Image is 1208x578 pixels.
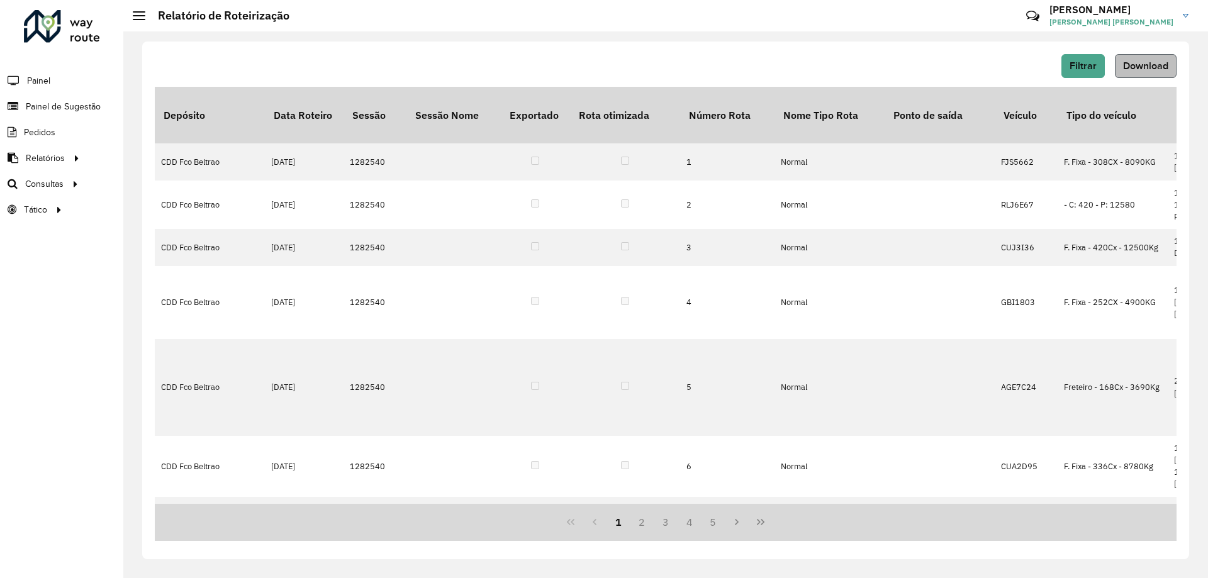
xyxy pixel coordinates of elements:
td: 1282540 [344,266,406,339]
td: CDD Fco Beltrao [155,181,265,230]
td: Normal [775,143,885,180]
td: 6 [680,436,775,497]
td: [DATE] [265,266,344,339]
td: CDD Fco Beltrao [155,339,265,436]
td: CDD Fco Beltrao [155,497,265,533]
td: - C: 420 - P: 12580 [1058,181,1168,230]
td: Normal [775,229,885,265]
td: Normal [775,339,885,436]
th: Depósito [155,87,265,143]
th: Rota otimizada [570,87,680,143]
td: F. Fixa - 308CX - 8090KG [1058,143,1168,180]
td: 1282540 [344,436,406,497]
h2: Relatório de Roteirização [145,9,289,23]
th: Número Rota [680,87,775,143]
button: Filtrar [1061,54,1105,78]
button: 5 [702,510,725,534]
td: CDD Fco Beltrao [155,436,265,497]
button: 4 [678,510,702,534]
td: 4 [680,266,775,339]
td: 1 [680,143,775,180]
button: Download [1115,54,1177,78]
span: Download [1123,60,1168,71]
td: [DATE] [265,143,344,180]
td: Normal [775,266,885,339]
th: Exportado [501,87,570,143]
td: CUJ3I36 [995,229,1058,265]
span: Consultas [25,177,64,191]
td: CDD Fco Beltrao [155,143,265,180]
td: 1282540 [344,229,406,265]
td: 2 [680,181,775,230]
th: Ponto de saída [885,87,995,143]
td: F. Fixa - 308CX - 8090KG [1058,497,1168,533]
td: 1282540 [344,497,406,533]
td: Normal [775,181,885,230]
td: [DATE] [265,181,344,230]
span: [PERSON_NAME] [PERSON_NAME] [1049,16,1173,28]
span: Pedidos [24,126,55,139]
td: 1282540 [344,181,406,230]
td: GBI1803 [995,266,1058,339]
td: CDD Fco Beltrao [155,229,265,265]
td: Normal [775,497,885,533]
td: AGE7C24 [995,339,1058,436]
td: Normal [775,436,885,497]
td: [DATE] [265,229,344,265]
td: F. Fixa - 420Cx - 12500Kg [1058,229,1168,265]
td: [DATE] [265,436,344,497]
th: Sessão [344,87,406,143]
th: Tipo do veículo [1058,87,1168,143]
td: RLJ6E67 [995,181,1058,230]
td: 1282540 [344,339,406,436]
td: 1282540 [344,143,406,180]
span: Filtrar [1070,60,1097,71]
h3: [PERSON_NAME] [1049,4,1173,16]
button: 2 [630,510,654,534]
button: Last Page [749,510,773,534]
td: 7 [680,497,775,533]
span: Tático [24,203,47,216]
td: FRS0712 [995,497,1058,533]
button: Next Page [725,510,749,534]
a: Contato Rápido [1019,3,1046,30]
td: F. Fixa - 336Cx - 8780Kg [1058,436,1168,497]
td: F. Fixa - 252CX - 4900KG [1058,266,1168,339]
td: [DATE] [265,497,344,533]
td: CDD Fco Beltrao [155,266,265,339]
td: 3 [680,229,775,265]
td: 5 [680,339,775,436]
button: 1 [607,510,630,534]
th: Nome Tipo Rota [775,87,885,143]
th: Veículo [995,87,1058,143]
th: Data Roteiro [265,87,344,143]
td: [DATE] [265,339,344,436]
span: Painel de Sugestão [26,100,101,113]
th: Sessão Nome [406,87,501,143]
td: FJS5662 [995,143,1058,180]
button: 3 [654,510,678,534]
td: Freteiro - 168Cx - 3690Kg [1058,339,1168,436]
span: Relatórios [26,152,65,165]
span: Painel [27,74,50,87]
td: CUA2D95 [995,436,1058,497]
